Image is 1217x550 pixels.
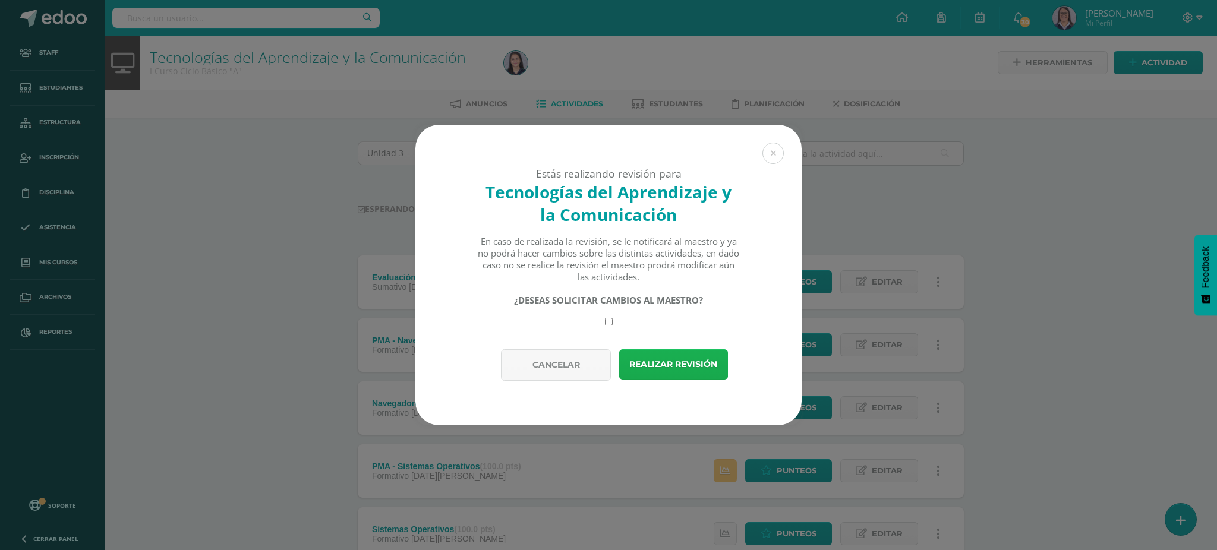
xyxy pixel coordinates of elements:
[514,294,703,306] strong: ¿DESEAS SOLICITAR CAMBIOS AL MAESTRO?
[436,166,781,181] div: Estás realizando revisión para
[762,143,784,164] button: Close (Esc)
[1200,246,1211,288] span: Feedback
[485,181,732,226] strong: Tecnologías del Aprendizaje y la Comunicación
[477,235,740,283] div: En caso de realizada la revisión, se le notificará al maestro y ya no podrá hacer cambios sobre l...
[1194,235,1217,315] button: Feedback - Mostrar encuesta
[605,318,613,325] input: Require changes
[619,349,728,380] button: Realizar revisión
[501,349,611,381] button: Cancelar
